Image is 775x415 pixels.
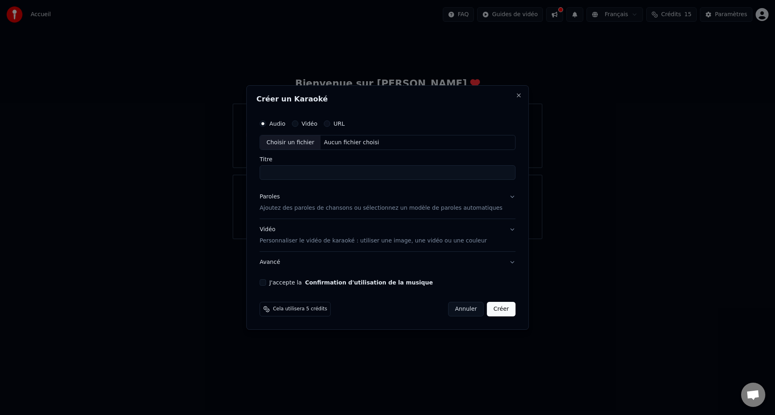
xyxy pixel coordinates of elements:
[260,157,515,162] label: Titre
[448,302,484,316] button: Annuler
[302,121,317,126] label: Vidéo
[273,306,327,312] span: Cela utilisera 5 crédits
[260,226,487,245] div: Vidéo
[487,302,515,316] button: Créer
[260,135,320,150] div: Choisir un fichier
[305,280,433,285] button: J'accepte la
[260,187,515,219] button: ParolesAjoutez des paroles de chansons ou sélectionnez un modèle de paroles automatiques
[269,280,433,285] label: J'accepte la
[256,95,519,103] h2: Créer un Karaoké
[269,121,285,126] label: Audio
[321,139,383,147] div: Aucun fichier choisi
[333,121,345,126] label: URL
[260,204,503,213] p: Ajoutez des paroles de chansons ou sélectionnez un modèle de paroles automatiques
[260,237,487,245] p: Personnaliser le vidéo de karaoké : utiliser une image, une vidéo ou une couleur
[260,193,280,201] div: Paroles
[260,219,515,252] button: VidéoPersonnaliser le vidéo de karaoké : utiliser une image, une vidéo ou une couleur
[260,252,515,273] button: Avancé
